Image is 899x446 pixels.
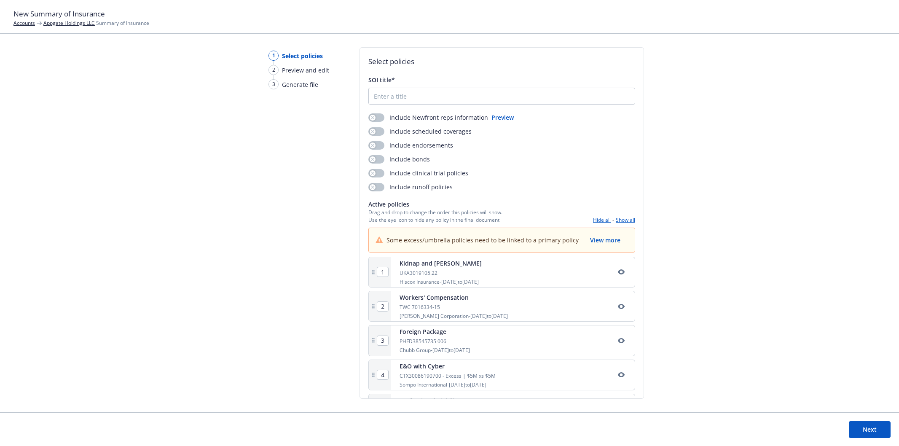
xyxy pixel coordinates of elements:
div: CTX30086190700 - Excess | $5M xs $5M [400,372,496,379]
div: Include bonds [368,155,430,164]
div: Sompo International - [DATE] to [DATE] [400,381,496,388]
span: Some excess/umbrella policies need to be linked to a primary policy [386,236,579,244]
div: 1 [268,51,279,61]
div: UKA3019105.22 [400,269,482,277]
div: Include endorsements [368,141,453,150]
h2: Select policies [368,56,635,67]
span: Preview and edit [282,66,329,75]
span: Active policies [368,200,502,209]
div: TWC 7016334-15 [400,304,508,311]
div: - [593,216,635,223]
div: Include Newfront reps information [368,113,488,122]
div: [PERSON_NAME] Corporation - [DATE] to [DATE] [400,312,508,320]
div: Include scheduled coverages [368,127,472,136]
div: E&O with CyberCTX30086190700 - Excess | $5M xs $5MSompo International-[DATE]to[DATE] [368,360,635,390]
div: Include clinical trial policies [368,169,468,177]
div: 3 [268,79,279,89]
span: View more [590,236,620,244]
span: SOI title* [368,76,395,84]
div: Workers' CompensationTWC 7016334-15[PERSON_NAME] Corporation-[DATE]to[DATE] [368,291,635,322]
span: Summary of Insurance [43,19,149,27]
div: Kidnap and [PERSON_NAME] [400,259,482,268]
button: Preview [491,113,514,122]
div: Workers' Compensation [400,293,508,302]
button: Next [849,421,891,438]
div: Professional Liability8260-7987Chubb Group-[DATE]to[DATE] [368,394,635,425]
div: Hiscox Insurance - [DATE] to [DATE] [400,278,482,285]
a: Appgate Holdings LLC [43,19,95,27]
input: Enter a title [369,88,635,104]
span: Drag and drop to change the order this policies will show. Use the eye icon to hide any policy in... [368,209,502,223]
span: Select policies [282,51,323,60]
div: E&O with Cyber [400,362,496,371]
a: Accounts [13,19,35,27]
div: Kidnap and [PERSON_NAME]UKA3019105.22Hiscox Insurance-[DATE]to[DATE] [368,257,635,287]
button: Show all [616,216,635,223]
button: Hide all [593,216,611,223]
div: 2 [268,65,279,75]
span: Generate file [282,80,318,89]
button: View more [589,235,621,245]
div: Include runoff policies [368,183,453,191]
div: Chubb Group - [DATE] to [DATE] [400,347,470,354]
div: Foreign Package [400,327,470,336]
div: PHFD38545735 006 [400,338,470,345]
h1: New Summary of Insurance [13,8,886,19]
div: Foreign PackagePHFD38545735 006Chubb Group-[DATE]to[DATE] [368,325,635,356]
div: Professional Liability [400,396,470,405]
